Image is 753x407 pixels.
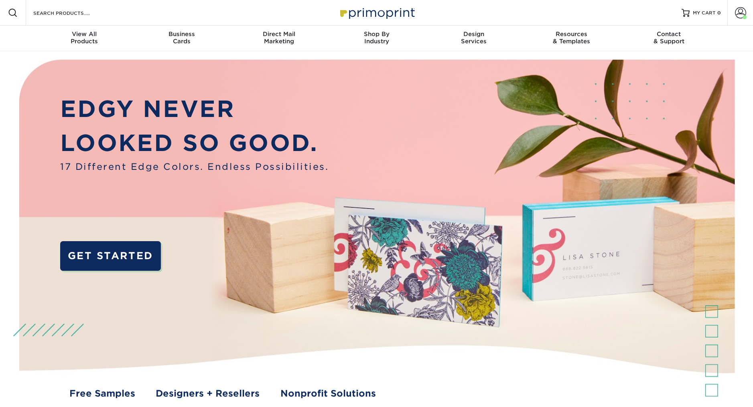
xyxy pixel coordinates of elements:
[523,30,620,45] div: & Templates
[156,387,260,400] a: Designers + Resellers
[717,10,721,16] span: 0
[328,30,425,38] span: Shop By
[328,30,425,45] div: Industry
[425,30,523,45] div: Services
[620,30,718,45] div: & Support
[620,26,718,51] a: Contact& Support
[69,387,135,400] a: Free Samples
[337,4,417,21] img: Primoprint
[60,126,329,160] p: LOOKED SO GOOD.
[230,26,328,51] a: Direct MailMarketing
[620,30,718,38] span: Contact
[280,387,376,400] a: Nonprofit Solutions
[60,160,329,173] span: 17 Different Edge Colors. Endless Possibilities.
[425,30,523,38] span: Design
[425,26,523,51] a: DesignServices
[60,92,329,126] p: EDGY NEVER
[230,30,328,38] span: Direct Mail
[133,30,230,38] span: Business
[328,26,425,51] a: Shop ByIndustry
[133,26,230,51] a: BusinessCards
[32,8,111,18] input: SEARCH PRODUCTS.....
[36,26,133,51] a: View AllProducts
[133,30,230,45] div: Cards
[693,10,716,16] span: MY CART
[36,30,133,38] span: View All
[60,241,160,271] a: GET STARTED
[230,30,328,45] div: Marketing
[523,30,620,38] span: Resources
[36,30,133,45] div: Products
[523,26,620,51] a: Resources& Templates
